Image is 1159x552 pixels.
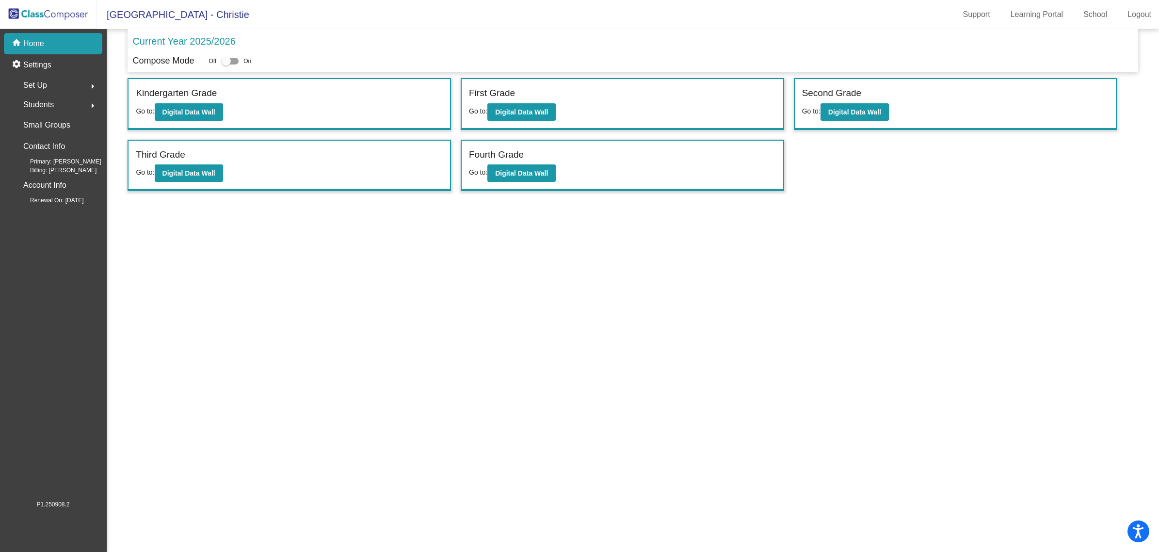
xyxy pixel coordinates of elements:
a: School [1076,7,1115,22]
p: Contact Info [23,140,65,153]
button: Digital Data Wall [821,103,889,121]
b: Digital Data Wall [162,108,215,116]
b: Digital Data Wall [495,108,548,116]
span: Go to: [136,107,154,115]
button: Digital Data Wall [155,103,223,121]
label: Fourth Grade [469,148,524,162]
span: Students [23,98,54,112]
button: Digital Data Wall [487,103,556,121]
span: [GEOGRAPHIC_DATA] - Christie [97,7,249,22]
p: Current Year 2025/2026 [132,34,235,49]
span: Set Up [23,79,47,92]
p: Home [23,38,44,49]
span: Primary: [PERSON_NAME] [15,157,101,166]
button: Digital Data Wall [487,164,556,182]
a: Learning Portal [1003,7,1071,22]
label: Kindergarten Grade [136,86,217,100]
p: Account Info [23,179,66,192]
b: Digital Data Wall [162,169,215,177]
a: Support [955,7,998,22]
label: First Grade [469,86,515,100]
mat-icon: settings [12,59,23,71]
mat-icon: arrow_right [87,100,98,112]
b: Digital Data Wall [828,108,881,116]
a: Logout [1120,7,1159,22]
span: Go to: [469,168,487,176]
span: Off [209,57,216,65]
span: Renewal On: [DATE] [15,196,83,205]
span: Go to: [802,107,821,115]
label: Third Grade [136,148,185,162]
label: Second Grade [802,86,862,100]
mat-icon: home [12,38,23,49]
p: Small Groups [23,118,70,132]
button: Digital Data Wall [155,164,223,182]
span: Go to: [469,107,487,115]
b: Digital Data Wall [495,169,548,177]
span: Go to: [136,168,154,176]
span: On [243,57,251,65]
p: Compose Mode [132,54,194,67]
mat-icon: arrow_right [87,81,98,92]
span: Billing: [PERSON_NAME] [15,166,97,175]
p: Settings [23,59,51,71]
